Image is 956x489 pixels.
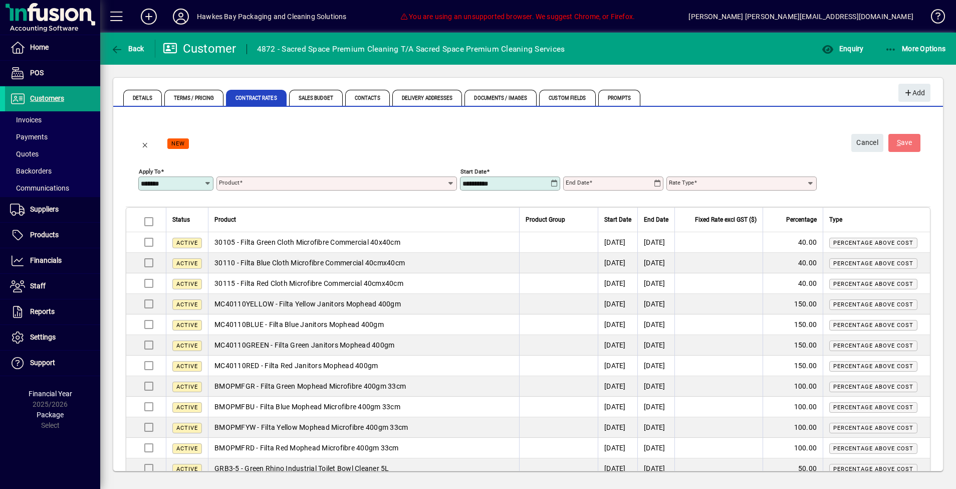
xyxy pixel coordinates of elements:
[637,335,674,356] td: [DATE]
[176,425,198,431] span: Active
[786,214,817,225] span: Percentage
[637,458,674,479] td: [DATE]
[392,90,462,106] span: Delivery Addresses
[30,231,59,239] span: Products
[30,256,62,264] span: Financials
[345,90,390,106] span: Contacts
[5,351,100,376] a: Support
[822,45,863,53] span: Enquiry
[882,40,948,58] button: More Options
[637,253,674,273] td: [DATE]
[669,179,694,186] mat-label: Rate type
[923,2,943,35] a: Knowledge Base
[226,90,286,106] span: Contract Rates
[30,307,55,315] span: Reports
[111,45,144,53] span: Back
[176,301,198,308] span: Active
[30,94,64,102] span: Customers
[598,294,637,314] td: [DATE]
[5,111,100,128] a: Invoices
[108,40,147,58] button: Back
[176,322,198,329] span: Active
[637,376,674,397] td: [DATE]
[833,404,913,411] span: Percentage above cost
[888,134,920,152] button: Save
[604,214,631,225] span: Start Date
[10,167,52,175] span: Backorders
[598,438,637,458] td: [DATE]
[464,90,537,106] span: Documents / Images
[208,376,519,397] td: BMOPMFGR - Filta Green Mophead Microfibre 400gm 33cm
[5,197,100,222] a: Suppliers
[176,445,198,452] span: Active
[688,9,913,25] div: [PERSON_NAME] [PERSON_NAME][EMAIL_ADDRESS][DOMAIN_NAME]
[598,253,637,273] td: [DATE]
[819,40,866,58] button: Enquiry
[637,417,674,438] td: [DATE]
[133,131,157,155] button: Back
[133,8,165,26] button: Add
[598,273,637,294] td: [DATE]
[5,145,100,162] a: Quotes
[833,466,913,472] span: Percentage above cost
[637,397,674,417] td: [DATE]
[5,274,100,299] a: Staff
[5,223,100,248] a: Products
[5,128,100,145] a: Payments
[763,438,823,458] td: 100.00
[10,150,39,158] span: Quotes
[833,445,913,452] span: Percentage above cost
[763,314,823,335] td: 150.00
[695,214,757,225] span: Fixed Rate excl GST ($)
[833,260,913,267] span: Percentage above cost
[637,314,674,335] td: [DATE]
[644,214,668,225] span: End Date
[10,133,48,141] span: Payments
[763,376,823,397] td: 100.00
[898,84,930,102] button: Add
[833,240,913,246] span: Percentage above cost
[219,179,240,186] mat-label: Product
[897,138,901,146] span: S
[763,397,823,417] td: 100.00
[30,359,55,367] span: Support
[5,180,100,197] a: Communications
[176,281,198,287] span: Active
[833,425,913,431] span: Percentage above cost
[164,90,224,106] span: Terms / Pricing
[598,376,637,397] td: [DATE]
[637,438,674,458] td: [DATE]
[208,314,519,335] td: MC40110BLUE - Filta Blue Janitors Mophead 400gm
[30,333,56,341] span: Settings
[763,232,823,253] td: 40.00
[539,90,595,106] span: Custom Fields
[208,458,519,479] td: GRB3-5 - Green Rhino Industrial Toilet Bowl Cleaner 5L
[763,273,823,294] td: 40.00
[208,232,519,253] td: 30105 - Filta Green Cloth Microfibre Commercial 40x40cm
[176,466,198,472] span: Active
[903,85,925,101] span: Add
[123,90,162,106] span: Details
[197,9,347,25] div: Hawkes Bay Packaging and Cleaning Solutions
[5,325,100,350] a: Settings
[30,205,59,213] span: Suppliers
[165,8,197,26] button: Profile
[460,168,487,175] mat-label: Start date
[208,356,519,376] td: MC40110RED - Filta Red Janitors Mophead 400gm
[214,214,236,225] span: Product
[30,69,44,77] span: POS
[763,335,823,356] td: 150.00
[208,294,519,314] td: MC40110YELLOW - Filta Yellow Janitors Mophead 400gm
[208,335,519,356] td: MC40110GREEN - Filta Green Janitors Mophead 400gm
[30,282,46,290] span: Staff
[885,45,946,53] span: More Options
[763,458,823,479] td: 50.00
[176,363,198,370] span: Active
[10,116,42,124] span: Invoices
[598,314,637,335] td: [DATE]
[37,411,64,419] span: Package
[637,273,674,294] td: [DATE]
[763,417,823,438] td: 100.00
[566,179,589,186] mat-label: End date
